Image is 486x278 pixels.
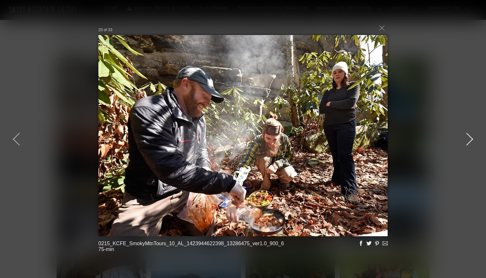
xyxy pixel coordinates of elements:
div: 20 of 33 [98,27,112,33]
div: Next (Right arrow key) [452,125,481,154]
div: Previous (Left arrow key) [5,125,34,154]
div: Close (Esc) [376,22,388,34]
img: 0215_KCFE_SmokyMtnTours_10_AL_1423944622398_13286475_ver1.0_900_675-min.jpg [98,22,388,256]
div: 0215_KCFE_SmokyMtnTours_10_AL_1423944622398_13286475_ver1.0_900_675-min [98,241,286,252]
